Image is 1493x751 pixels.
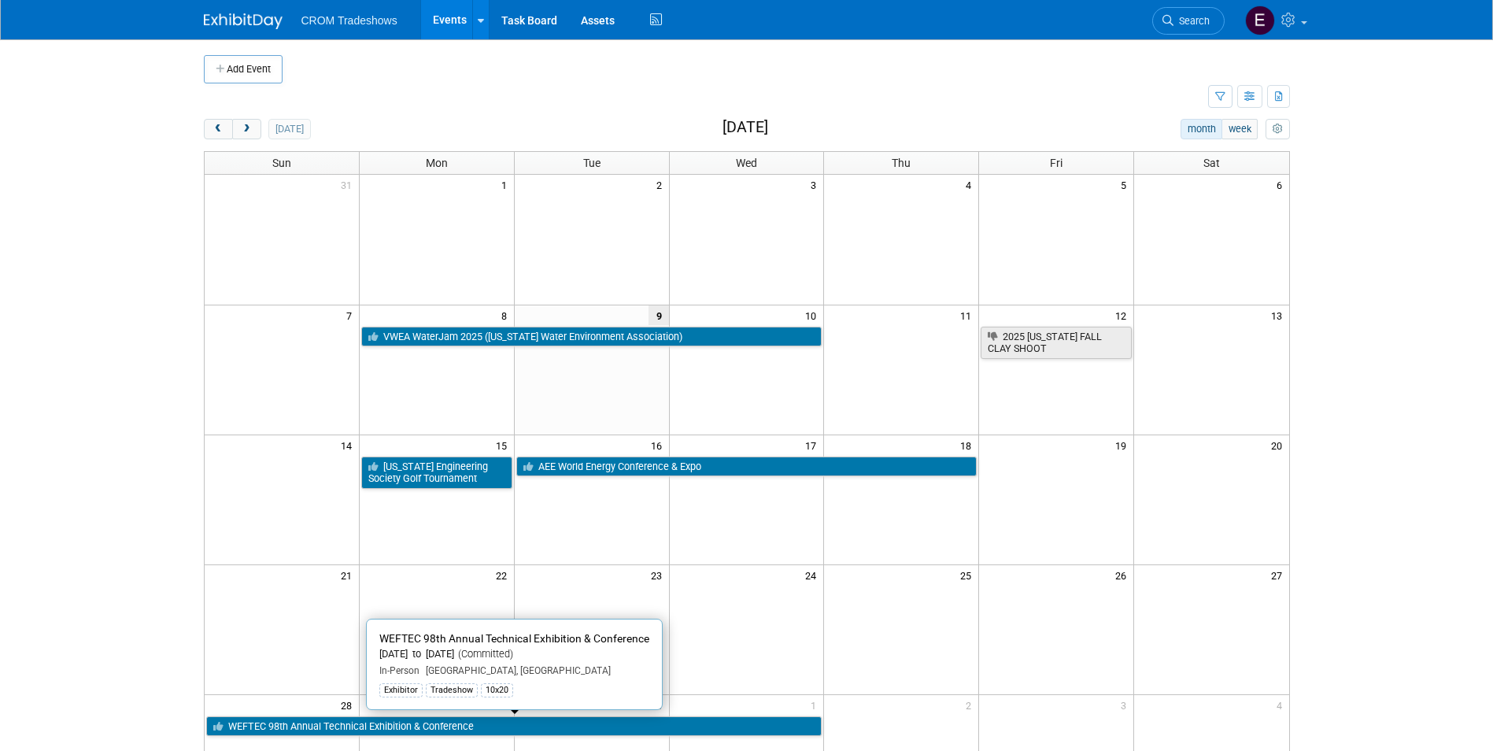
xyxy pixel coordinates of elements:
span: 20 [1269,435,1289,455]
img: ExhibitDay [204,13,283,29]
span: Tue [583,157,601,169]
span: 6 [1275,175,1289,194]
h2: [DATE] [722,119,768,136]
span: 25 [959,565,978,585]
a: 2025 [US_STATE] FALL CLAY SHOOT [981,327,1132,359]
span: [GEOGRAPHIC_DATA], [GEOGRAPHIC_DATA] [419,665,611,676]
span: Mon [426,157,448,169]
span: 28 [339,695,359,715]
span: WEFTEC 98th Annual Technical Exhibition & Conference [379,632,649,645]
button: prev [204,119,233,139]
span: 14 [339,435,359,455]
span: 31 [339,175,359,194]
span: Sun [272,157,291,169]
span: 26 [1114,565,1133,585]
span: 3 [809,175,823,194]
img: Emily Williams [1245,6,1275,35]
span: 3 [1119,695,1133,715]
span: 16 [649,435,669,455]
span: 13 [1269,305,1289,325]
span: Thu [892,157,911,169]
a: AEE World Energy Conference & Expo [516,457,977,477]
i: Personalize Calendar [1273,124,1283,135]
span: 5 [1119,175,1133,194]
span: Search [1173,15,1210,27]
a: WEFTEC 98th Annual Technical Exhibition & Conference [206,716,822,737]
a: Search [1152,7,1225,35]
span: 2 [964,695,978,715]
span: 17 [804,435,823,455]
span: 12 [1114,305,1133,325]
button: Add Event [204,55,283,83]
span: 27 [1269,565,1289,585]
span: Fri [1050,157,1062,169]
span: 18 [959,435,978,455]
button: week [1221,119,1258,139]
span: 23 [649,565,669,585]
span: Sat [1203,157,1220,169]
span: 4 [1275,695,1289,715]
span: 9 [649,305,669,325]
span: 15 [494,435,514,455]
div: Tradeshow [426,683,478,697]
a: [US_STATE] Engineering Society Golf Tournament [361,457,512,489]
div: [DATE] to [DATE] [379,648,649,661]
span: 4 [964,175,978,194]
button: myCustomButton [1266,119,1289,139]
button: next [232,119,261,139]
span: 24 [804,565,823,585]
span: CROM Tradeshows [301,14,397,27]
span: 22 [494,565,514,585]
span: 2 [655,175,669,194]
span: 19 [1114,435,1133,455]
span: Wed [736,157,757,169]
span: 11 [959,305,978,325]
button: [DATE] [268,119,310,139]
div: 10x20 [481,683,513,697]
a: VWEA WaterJam 2025 ([US_STATE] Water Environment Association) [361,327,822,347]
span: 7 [345,305,359,325]
button: month [1181,119,1222,139]
span: (Committed) [454,648,513,660]
span: In-Person [379,665,419,676]
span: 1 [809,695,823,715]
span: 1 [500,175,514,194]
span: 21 [339,565,359,585]
span: 8 [500,305,514,325]
span: 10 [804,305,823,325]
div: Exhibitor [379,683,423,697]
